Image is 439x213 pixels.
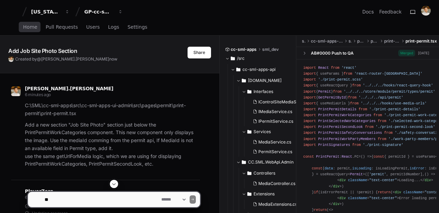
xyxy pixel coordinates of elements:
[424,172,435,176] span: () =>
[350,101,359,105] span: from
[8,47,77,54] app-text-character-animate: Add Job Site Photo Section
[379,8,402,15] button: Feedback
[250,97,309,107] button: IControlSiteMediaService.cs
[231,47,257,52] span: cc-sml-apps
[302,38,305,44] span: src
[231,54,235,63] svg: Directory
[250,117,309,126] button: IPermitService.cs
[348,95,356,100] span: from
[361,155,371,159] span: () =>
[365,125,374,129] span: from
[250,179,298,188] button: MediaController.cs
[303,143,316,147] span: import
[371,38,379,44] span: permit
[354,155,359,159] span: FC
[23,19,37,35] a: Home
[418,50,429,56] div: [DATE]
[82,6,126,18] button: GP-cc-sml-apps
[262,47,279,52] span: sml_dev
[188,47,211,58] button: Share
[363,143,403,147] span: './print-signature'
[318,119,375,123] span: PrintSelectedWorkCategories
[318,66,329,70] span: React
[236,157,303,168] button: CC.SML.WebApi.Admin
[254,89,273,94] span: Interfaces
[340,178,346,182] span: div
[333,90,342,94] span: from
[350,172,363,176] span: Permit
[254,129,271,135] span: Services
[127,25,147,29] span: Settings
[373,113,382,117] span: from
[247,169,251,177] svg: Directory
[318,113,371,117] span: PrintPermitWorkCategories
[242,126,308,137] button: Services
[363,83,433,87] span: '../../../hooks/react-query-hook'
[86,25,100,29] span: Users
[318,90,331,94] span: Permit
[247,87,251,96] svg: Directory
[242,168,303,179] button: Controllers
[86,19,100,35] a: Users
[84,8,114,15] div: GP-cc-sml-apps
[303,101,316,105] span: import
[348,178,367,182] span: className
[337,178,399,182] span: < = >
[236,75,303,86] button: [DOMAIN_NAME]
[318,95,346,100] span: GetPermitById
[127,19,147,35] a: Settings
[410,166,424,170] span: isError
[369,178,397,182] span: "text-center"
[258,109,292,114] span: IMediaService.cs
[258,149,292,155] span: PermitService.cs
[303,131,316,135] span: import
[318,143,350,147] span: PrintSignatures
[254,170,275,176] span: Controllers
[303,113,316,117] span: import
[25,121,200,168] p: Add a new section "Job Site Photo" section just below the PrintPermitWorkCategories component. Th...
[303,155,314,159] span: const
[225,53,292,64] button: /src
[349,38,352,44] span: src
[362,8,374,15] a: Docs
[248,159,294,165] span: CC.SML.WebApi.Admin
[303,83,316,87] span: import
[46,25,78,29] span: Pull Requests
[15,56,117,62] span: Created by
[8,56,14,62] img: avatar
[398,50,415,56] span: Merged
[242,158,246,166] svg: Directory
[331,66,340,70] span: from
[303,137,316,141] span: import
[424,178,431,182] span: div
[344,90,435,94] span: '../../../store/module/permit/types/permit'
[344,72,352,76] span: from
[108,25,119,29] span: Logs
[373,155,384,159] span: const
[376,125,436,129] span: './print-permit-second-look'
[342,155,352,159] span: React
[237,56,245,61] span: /src
[250,137,304,147] button: MediaService.cs
[303,119,316,123] span: import
[303,72,316,76] span: import
[108,19,119,35] a: Logs
[25,102,200,118] p: C:\SML\cc-sml-apps\src\cc-sml-apps-ui-admin\src\pages\permit\print-permit\print-permit.tsx
[242,86,308,97] button: Interfaces
[311,50,354,56] div: AB#0000 Push to QA
[359,107,367,111] span: from
[242,67,276,72] span: cc-sml-apps-api
[318,107,356,111] span: PrintPermitDetails
[25,92,51,97] span: 6 minutes ago
[369,107,420,111] span: './print-permit-details'
[41,56,109,62] span: [PERSON_NAME].[PERSON_NAME]
[405,38,437,44] span: print-permit.tsx
[417,190,436,209] iframe: Open customer support
[357,38,365,44] span: pages
[378,137,386,141] span: from
[46,19,78,35] a: Pull Requests
[318,137,375,141] span: PrintPermitWorkPartyMembers
[231,64,297,75] button: cc-sml-apps-api
[250,147,304,157] button: PermitService.cs
[31,8,61,15] div: [US_STATE] Pacific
